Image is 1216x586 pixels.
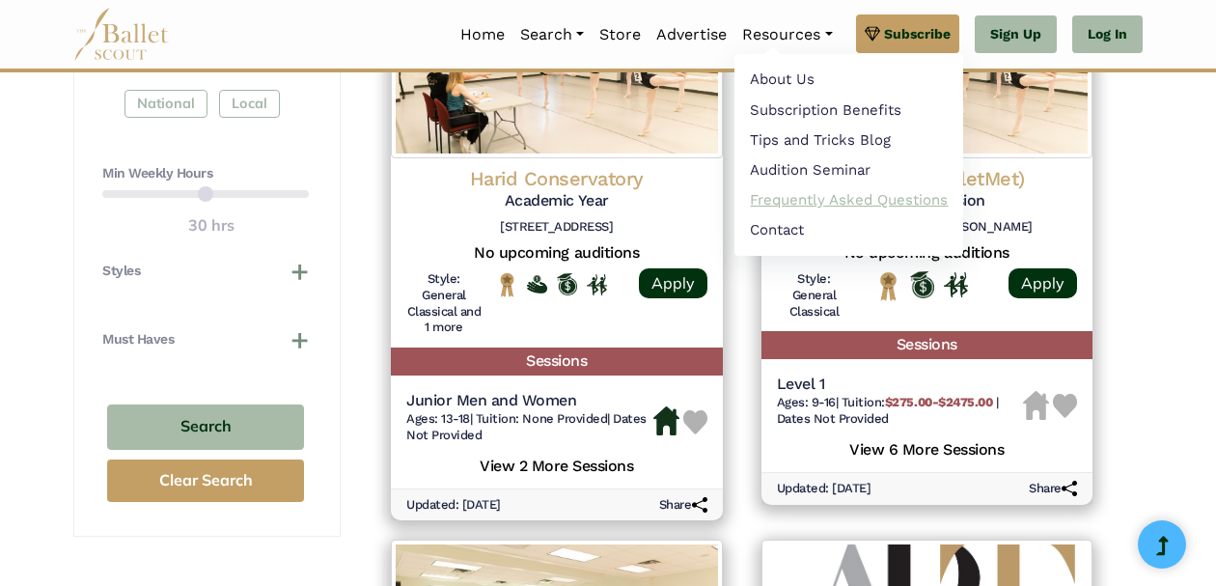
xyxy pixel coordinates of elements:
[884,23,951,44] span: Subscribe
[406,411,653,444] h6: | |
[1009,268,1077,298] a: Apply
[876,271,900,301] img: National
[639,268,707,298] a: Apply
[777,395,1024,428] h6: | |
[944,272,968,297] img: In Person
[734,95,963,125] a: Subscription Benefits
[102,330,309,349] button: Must Haves
[734,154,963,184] a: Audition Seminar
[734,125,963,154] a: Tips and Tricks Blog
[102,164,309,183] h4: Min Weekly Hours
[777,411,889,426] span: Dates Not Provided
[453,14,512,55] a: Home
[527,275,547,293] img: Offers Financial Aid
[1053,394,1077,418] img: Heart
[761,331,1093,359] h5: Sessions
[777,375,1024,395] h5: Level 1
[734,215,963,245] a: Contact
[497,272,517,297] img: National
[683,410,707,434] img: Heart
[102,330,174,349] h4: Must Haves
[777,435,1078,460] h5: View 6 More Sessions
[653,406,679,435] img: Housing Available
[391,348,723,376] h5: Sessions
[406,271,482,337] h6: Style: General Classical and 1 more
[910,271,934,298] img: Offers Scholarship
[842,395,996,409] span: Tuition:
[512,14,592,55] a: Search
[476,411,607,426] span: Tuition: None Provided
[1029,481,1077,497] h6: Share
[734,65,963,95] a: About Us
[102,262,140,281] h4: Styles
[734,14,840,55] a: Resources
[107,460,304,503] button: Clear Search
[1072,15,1143,54] a: Log In
[777,395,836,409] span: Ages: 9-16
[406,497,501,514] h6: Updated: [DATE]
[188,213,235,238] output: 30 hrs
[406,219,707,236] h6: [STREET_ADDRESS]
[406,243,707,264] h5: No upcoming auditions
[406,191,707,211] h5: Academic Year
[777,481,871,497] h6: Updated: [DATE]
[649,14,734,55] a: Advertise
[406,452,707,477] h5: View 2 More Sessions
[557,273,577,295] img: Offers Scholarship
[865,23,880,44] img: gem.svg
[1023,391,1049,420] img: Housing Unavailable
[102,262,309,281] button: Styles
[659,497,707,514] h6: Share
[406,166,707,191] h4: Harid Conservatory
[975,15,1057,54] a: Sign Up
[587,274,607,295] img: In Person
[734,185,963,215] a: Frequently Asked Questions
[734,54,963,257] ul: Resources
[777,271,852,321] h6: Style: General Classical
[406,411,647,442] span: Dates Not Provided
[107,405,304,450] button: Search
[856,14,959,53] a: Subscribe
[406,391,653,411] h5: Junior Men and Women
[592,14,649,55] a: Store
[885,395,992,409] b: $275.00-$2475.00
[406,411,470,426] span: Ages: 13-18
